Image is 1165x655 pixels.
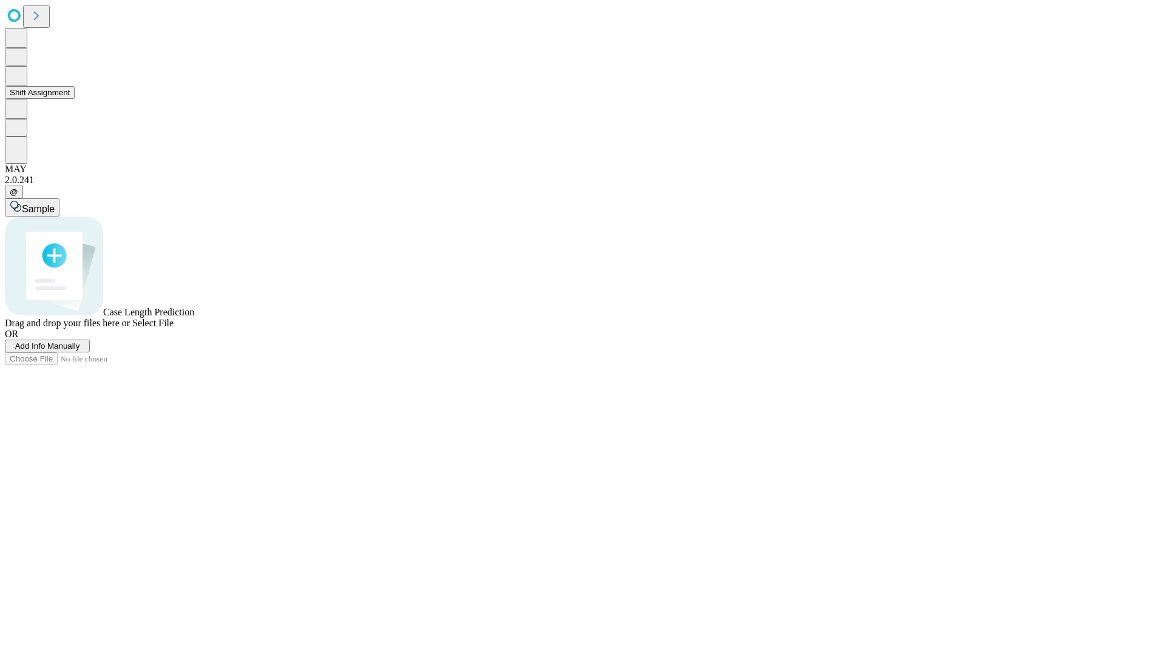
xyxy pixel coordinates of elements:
[5,186,23,198] button: @
[22,204,55,214] span: Sample
[103,307,194,317] span: Case Length Prediction
[5,329,18,339] span: OR
[5,340,90,352] button: Add Info Manually
[132,318,174,328] span: Select File
[5,318,130,328] span: Drag and drop your files here or
[5,198,59,217] button: Sample
[15,341,80,351] span: Add Info Manually
[5,164,1160,175] div: MAY
[5,86,75,99] button: Shift Assignment
[5,175,1160,186] div: 2.0.241
[10,187,18,196] span: @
